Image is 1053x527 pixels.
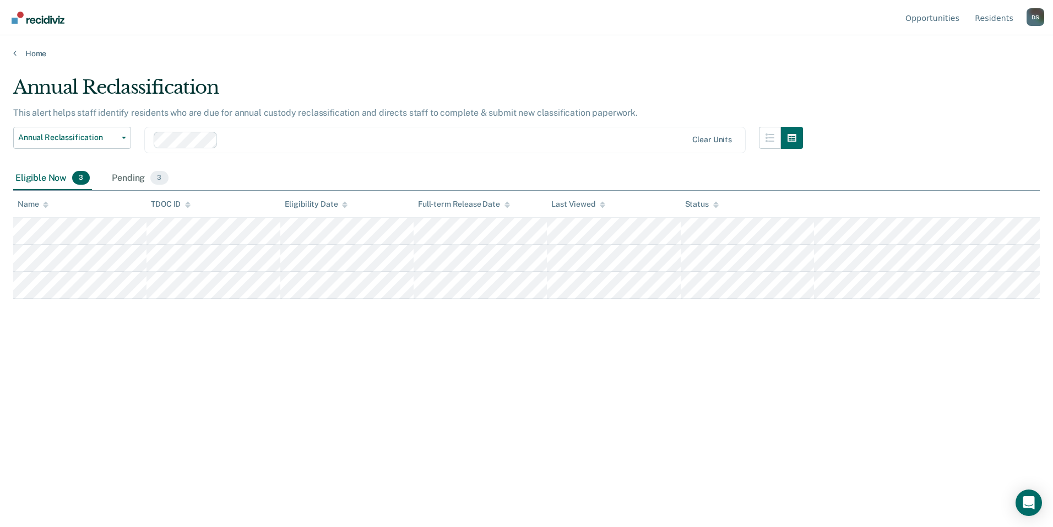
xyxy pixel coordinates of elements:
[418,200,510,209] div: Full-term Release Date
[13,127,131,149] button: Annual Reclassification
[110,166,170,191] div: Pending3
[18,133,117,142] span: Annual Reclassification
[13,76,803,107] div: Annual Reclassification
[18,200,48,209] div: Name
[1016,490,1042,516] div: Open Intercom Messenger
[150,171,168,185] span: 3
[13,49,1040,58] a: Home
[72,171,90,185] span: 3
[1027,8,1044,26] div: D S
[685,200,719,209] div: Status
[692,135,732,144] div: Clear units
[151,200,191,209] div: TDOC ID
[285,200,348,209] div: Eligibility Date
[12,12,64,24] img: Recidiviz
[13,166,92,191] div: Eligible Now3
[1027,8,1044,26] button: Profile dropdown button
[551,200,605,209] div: Last Viewed
[13,107,638,118] p: This alert helps staff identify residents who are due for annual custody reclassification and dir...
